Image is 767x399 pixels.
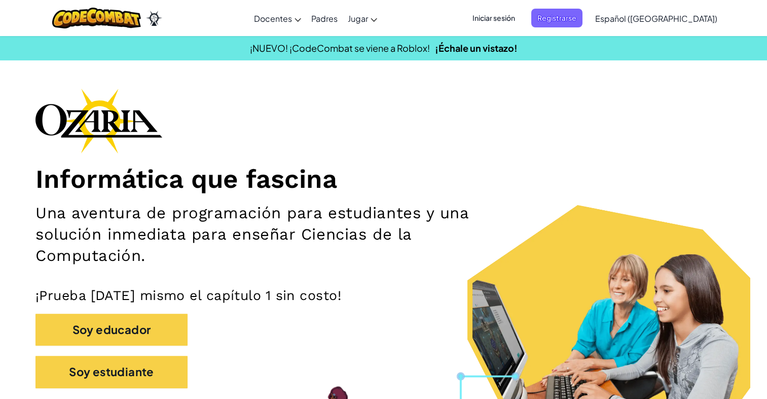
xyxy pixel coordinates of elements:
[35,88,162,153] img: Ozaria branding logo
[250,42,430,54] span: ¡NUEVO! ¡CodeCombat se viene a Roblox!
[146,11,162,26] img: Ozaria
[343,5,382,32] a: Jugar
[35,163,732,195] h1: Informática que fascina
[249,5,306,32] a: Docentes
[435,42,518,54] a: ¡Échale un vistazo!
[466,9,521,27] button: Iniciar sesión
[35,287,732,304] p: ¡Prueba [DATE] mismo el capítulo 1 sin costo!
[590,5,722,32] a: Español ([GEOGRAPHIC_DATA])
[306,5,343,32] a: Padres
[254,13,292,24] span: Docentes
[52,8,141,28] img: CodeCombat logo
[595,13,717,24] span: Español ([GEOGRAPHIC_DATA])
[35,356,188,388] button: Soy estudiante
[531,9,582,27] button: Registrarse
[348,13,368,24] span: Jugar
[35,203,502,267] h2: Una aventura de programación para estudiantes y una solución inmediata para enseñar Ciencias de l...
[35,314,188,346] button: Soy educador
